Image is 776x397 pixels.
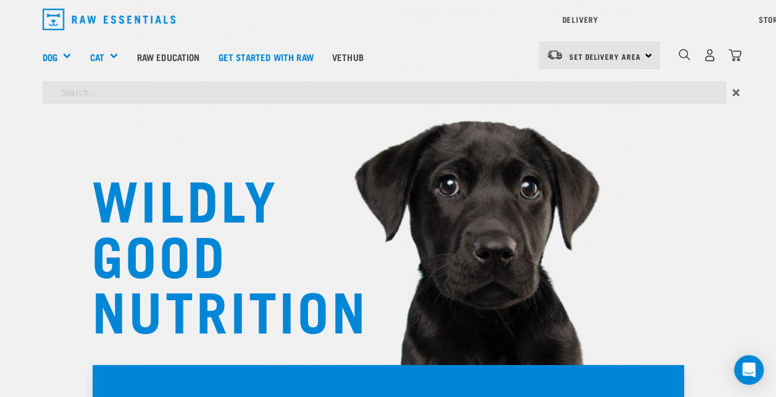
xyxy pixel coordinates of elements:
[92,170,339,336] h1: WILDLY GOOD NUTRITION
[43,50,57,64] a: Dog
[546,49,563,60] img: van-moving.png
[734,355,764,385] div: Open Intercom Messenger
[33,4,744,35] nav: dropdown navigation
[728,49,741,62] img: home-icon@2x.png
[323,32,373,81] a: Vethub
[127,32,209,81] a: Raw Education
[209,32,323,81] a: Get started with Raw
[43,9,176,30] img: Raw Essentials Logo
[703,49,716,62] img: user.png
[569,54,641,59] span: Set Delivery Area
[43,81,726,104] input: Search...
[90,50,104,64] a: Cat
[678,49,690,60] img: home-icon-1@2x.png
[732,81,740,104] span: ×
[562,17,598,22] a: Delivery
